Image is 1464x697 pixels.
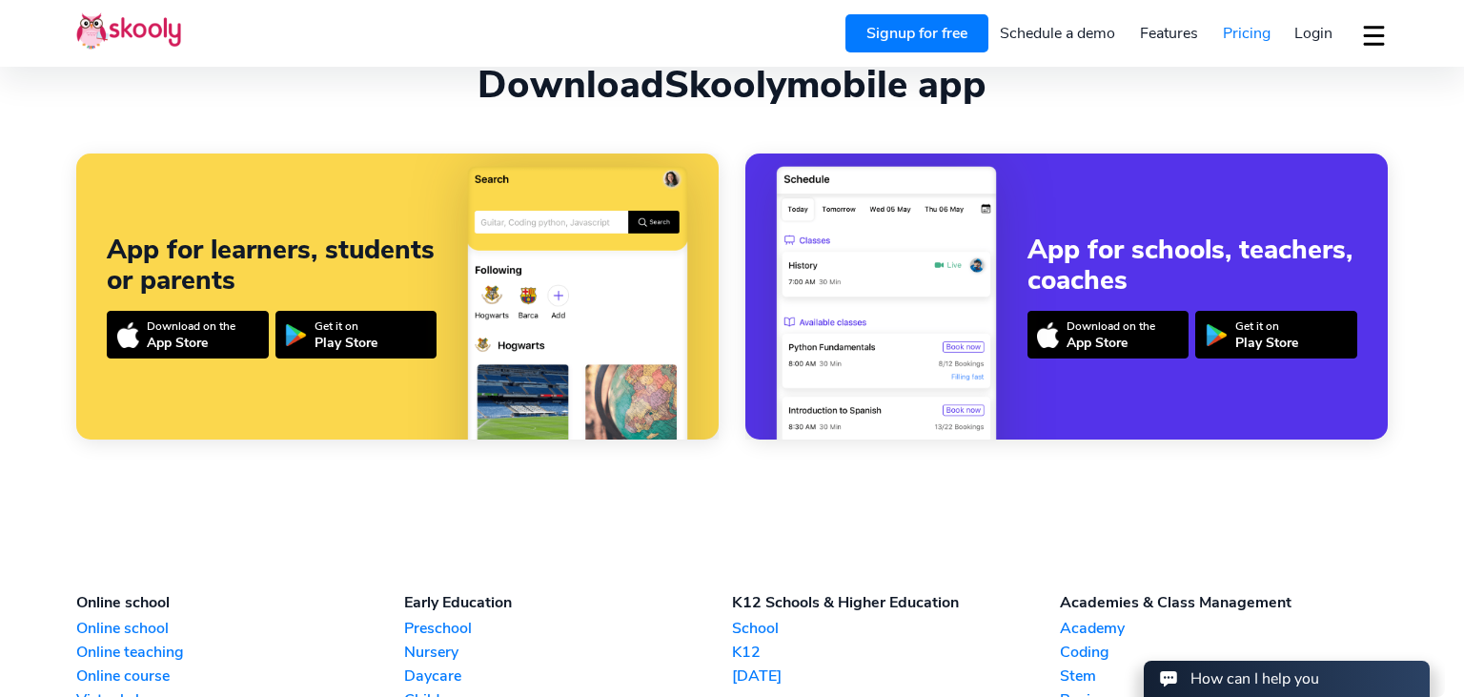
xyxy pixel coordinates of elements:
[1027,235,1357,296] div: App for schools, teachers, coaches
[776,163,997,608] img: App for schools, teachers, coaches
[1037,322,1059,348] img: icon-appstore
[404,666,732,687] a: Daycare
[732,666,1060,687] a: [DATE]
[467,163,688,608] img: App for learners, students or parents
[404,592,732,613] div: Early Education
[1360,13,1388,57] button: dropdown menu
[76,12,181,50] img: Skooly
[1027,311,1189,359] a: Download on theApp Store
[732,642,1060,663] a: K12
[988,18,1128,49] a: Schedule a demo
[117,322,139,348] img: icon-appstore
[76,666,404,687] a: Online course
[1210,18,1283,49] a: Pricing
[1206,324,1228,346] img: icon-playstore
[1223,23,1271,44] span: Pricing
[1235,318,1298,334] div: Get it on
[1067,318,1155,334] div: Download on the
[1294,23,1332,44] span: Login
[845,14,988,52] a: Signup for free
[1128,18,1210,49] a: Features
[76,618,404,639] a: Online school
[76,642,404,663] a: Online teaching
[76,592,404,613] div: Online school
[1282,18,1345,49] a: Login
[285,324,307,346] img: icon-playstore
[107,311,269,359] a: Download on theApp Store
[1067,334,1155,352] div: App Store
[315,334,377,352] div: Play Store
[275,311,437,359] a: Get it onPlay Store
[1235,334,1298,352] div: Play Store
[107,235,437,296] div: App for learners, students or parents
[147,318,235,334] div: Download on the
[404,618,732,639] a: Preschool
[404,642,732,663] a: Nursery
[732,618,1060,639] a: School
[76,62,1388,108] div: Download mobile app
[732,592,1060,613] div: K12 Schools & Higher Education
[664,59,786,111] span: Skooly
[315,318,377,334] div: Get it on
[1195,311,1357,359] a: Get it onPlay Store
[147,334,235,352] div: App Store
